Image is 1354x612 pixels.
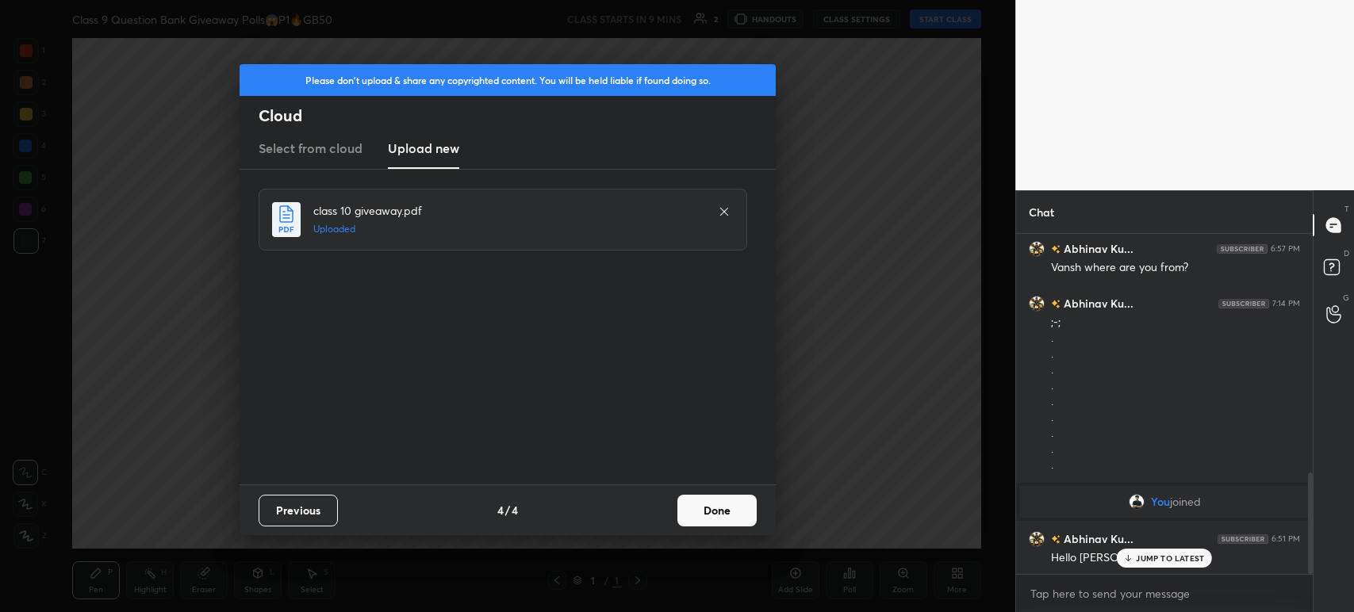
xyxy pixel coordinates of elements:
div: . [1051,394,1300,410]
div: . [1051,457,1300,473]
p: JUMP TO LATEST [1136,553,1204,563]
img: fa3c9261978b4230b23a1ebf6c1f9ec6.jpg [1029,241,1045,257]
button: Done [677,495,757,526]
div: Please don't upload & share any copyrighted content. You will be held liable if found doing so. [240,64,776,96]
p: T [1344,203,1349,215]
h6: Abhinav Ku... [1061,240,1133,257]
h6: Abhinav Ku... [1061,295,1133,312]
div: . [1051,362,1300,378]
div: grid [1016,234,1313,575]
h4: 4 [497,502,504,518]
p: G [1343,292,1349,304]
div: Hello [PERSON_NAME] [1051,550,1300,566]
img: fa3c9261978b4230b23a1ebf6c1f9ec6.jpg [1029,296,1045,312]
div: Vansh where are you from? [1051,260,1300,276]
span: You [1151,495,1170,508]
img: 3e477a94a14e43f8bd0b1333334fa1e6.jpg [1129,494,1145,510]
h2: Cloud [259,105,776,126]
div: . [1051,410,1300,426]
p: D [1344,247,1349,259]
div: . [1051,378,1300,394]
div: . [1051,331,1300,346]
button: Previous [259,495,338,526]
div: 6:51 PM [1272,534,1300,544]
img: no-rating-badge.077c3623.svg [1051,300,1061,308]
img: no-rating-badge.077c3623.svg [1051,535,1061,544]
span: joined [1170,495,1201,508]
h3: Upload new [388,139,459,158]
div: 6:57 PM [1271,244,1300,254]
img: 4P8fHbbgJtejmAAAAAElFTkSuQmCC [1218,534,1268,544]
h4: / [505,502,510,518]
h6: Abhinav Ku... [1061,530,1133,547]
img: no-rating-badge.077c3623.svg [1051,245,1061,254]
div: ;-; [1051,315,1300,331]
img: 4P8fHbbgJtejmAAAAAElFTkSuQmCC [1218,299,1269,308]
img: 4P8fHbbgJtejmAAAAAElFTkSuQmCC [1217,244,1268,254]
div: . [1051,442,1300,457]
p: Chat [1016,191,1067,233]
div: . [1051,346,1300,362]
div: . [1051,426,1300,442]
h4: 4 [512,502,518,518]
h4: class 10 giveaway.pdf [313,202,702,219]
div: 7:14 PM [1272,299,1300,308]
img: fa3c9261978b4230b23a1ebf6c1f9ec6.jpg [1029,531,1045,547]
h5: Uploaded [313,222,702,236]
